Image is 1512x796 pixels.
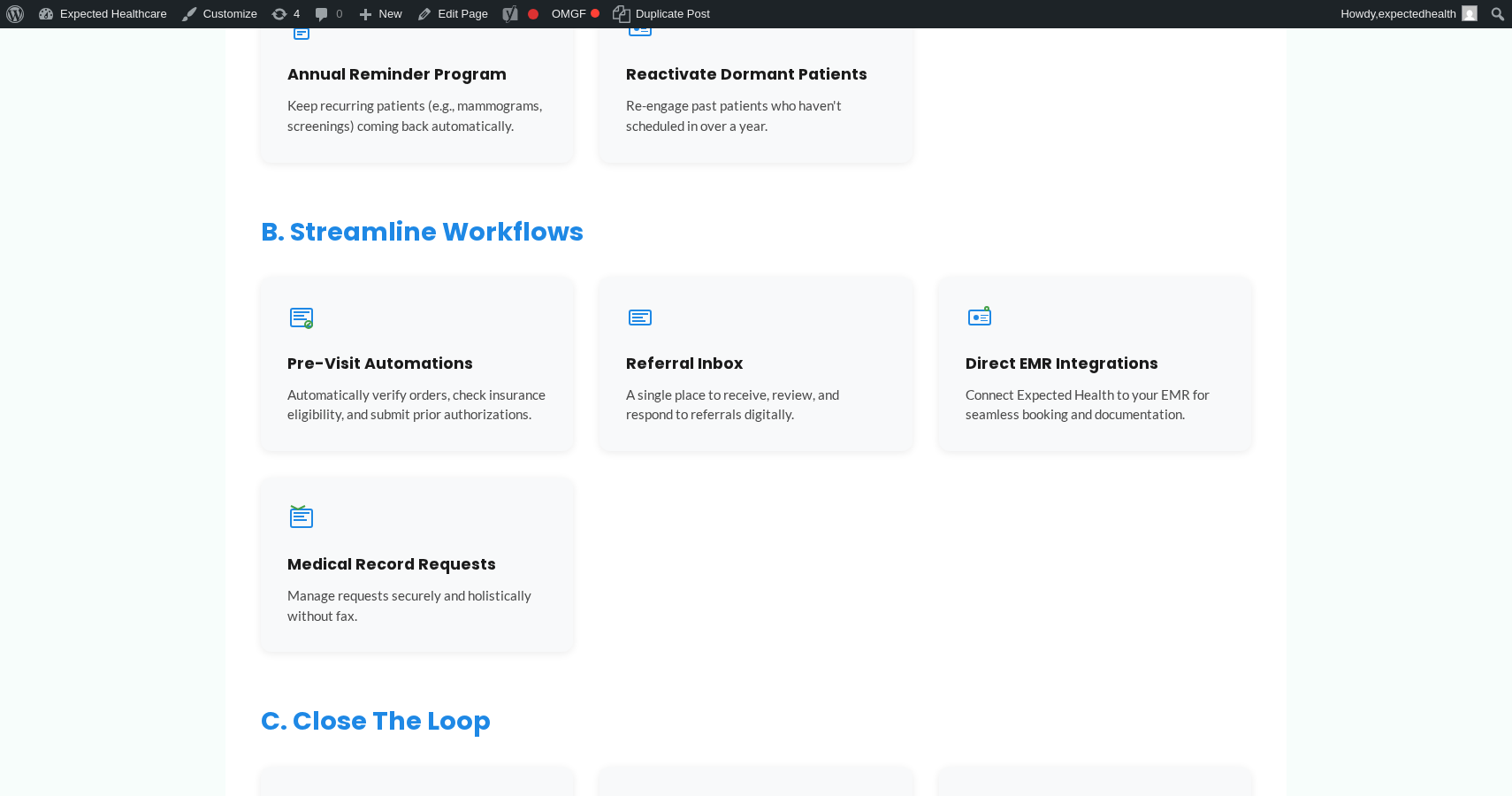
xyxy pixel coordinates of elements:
[528,9,538,19] div: Focus keyphrase not set
[626,65,885,85] h4: Reactivate Dormant Patients
[261,705,1251,738] h3: C. Close the Loop
[287,65,546,85] h4: Annual Reminder Program
[287,555,546,575] h4: Medical Record Requests
[626,385,885,425] p: A single place to receive, review, and respond to referrals digitally.
[287,586,546,626] p: Manage requests securely and holistically without fax.
[966,354,1225,374] h4: Direct EMR Integrations
[626,354,885,374] h4: Referral Inbox
[287,354,546,374] h4: Pre-Visit Automations
[287,385,546,425] p: Automatically verify orders, check insurance eligibility, and submit prior authorizations.
[966,385,1225,425] p: Connect Expected Health to your EMR for seamless booking and documentation.
[261,216,1251,249] h3: B. Streamline Workflows
[1378,7,1456,20] span: expectedhealth
[626,96,885,136] p: Re-engage past patients who haven't scheduled in over a year.
[287,96,546,136] p: Keep recurring patients (e.g., mammograms, screenings) coming back automatically.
